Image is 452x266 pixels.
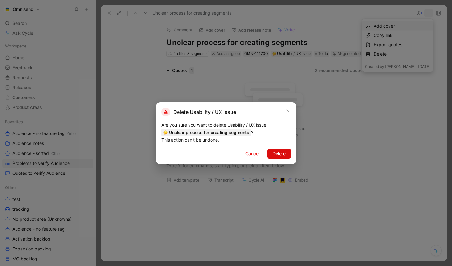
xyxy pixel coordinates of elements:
span: Delete [273,150,286,157]
span: Unclear process for creating segments [161,129,251,136]
span: Cancel [245,150,259,157]
h2: Delete Usability / UX issue [161,108,236,116]
button: Delete [267,149,291,159]
img: 🤔 [163,130,168,135]
button: Cancel [240,149,265,159]
div: Are you sure you want to delete Usability / UX issue ? This action can't be undone. [161,121,291,144]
